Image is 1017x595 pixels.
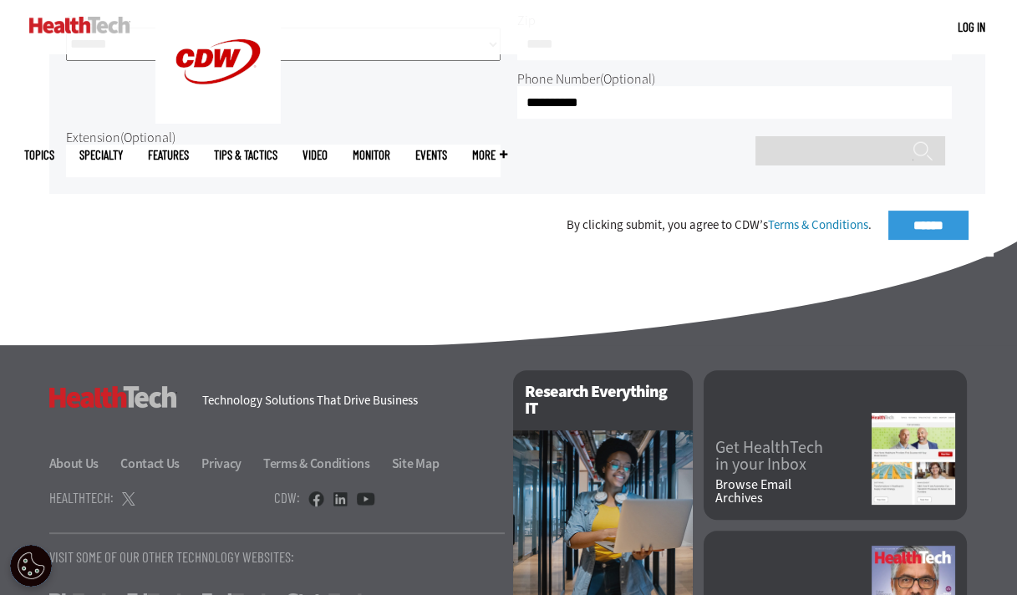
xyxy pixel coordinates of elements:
[10,545,52,587] div: Cookie Settings
[958,19,985,34] a: Log in
[49,386,177,408] h3: HealthTech
[202,394,492,407] h4: Technology Solutions That Drive Business
[49,455,119,472] a: About Us
[29,17,130,33] img: Home
[567,219,872,231] div: By clicking submit, you agree to CDW’s .
[958,18,985,36] div: User menu
[392,455,440,472] a: Site Map
[49,550,505,564] p: Visit Some Of Our Other Technology Websites:
[155,110,281,128] a: CDW
[303,149,328,161] a: Video
[415,149,447,161] a: Events
[353,149,390,161] a: MonITor
[715,478,872,505] a: Browse EmailArchives
[263,455,389,472] a: Terms & Conditions
[49,491,114,505] h4: HealthTech:
[872,413,955,505] img: newsletter screenshot
[148,149,189,161] a: Features
[120,455,199,472] a: Contact Us
[10,545,52,587] button: Open Preferences
[24,149,54,161] span: Topics
[513,370,693,430] h2: Research Everything IT
[274,491,300,505] h4: CDW:
[214,149,277,161] a: Tips & Tactics
[768,216,868,233] a: Terms & Conditions
[201,455,261,472] a: Privacy
[79,149,123,161] span: Specialty
[715,440,872,473] a: Get HealthTechin your Inbox
[472,149,507,161] span: More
